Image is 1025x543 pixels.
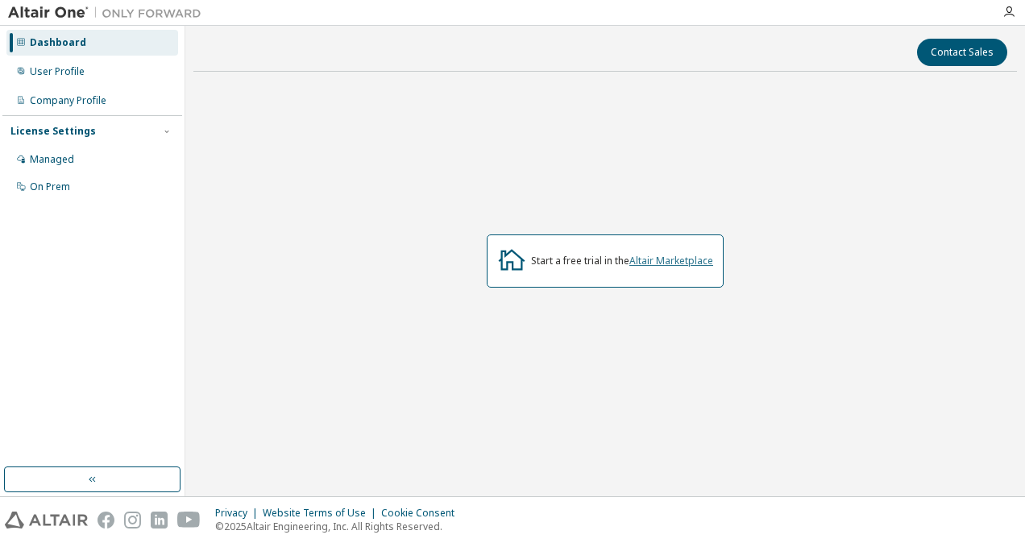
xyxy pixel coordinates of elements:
[30,153,74,166] div: Managed
[177,512,201,528] img: youtube.svg
[30,36,86,49] div: Dashboard
[30,180,70,193] div: On Prem
[124,512,141,528] img: instagram.svg
[98,512,114,528] img: facebook.svg
[10,125,96,138] div: License Settings
[531,255,713,267] div: Start a free trial in the
[629,254,713,267] a: Altair Marketplace
[5,512,88,528] img: altair_logo.svg
[215,520,464,533] p: © 2025 Altair Engineering, Inc. All Rights Reserved.
[263,507,381,520] div: Website Terms of Use
[30,65,85,78] div: User Profile
[30,94,106,107] div: Company Profile
[151,512,168,528] img: linkedin.svg
[215,507,263,520] div: Privacy
[8,5,210,21] img: Altair One
[917,39,1007,66] button: Contact Sales
[381,507,464,520] div: Cookie Consent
